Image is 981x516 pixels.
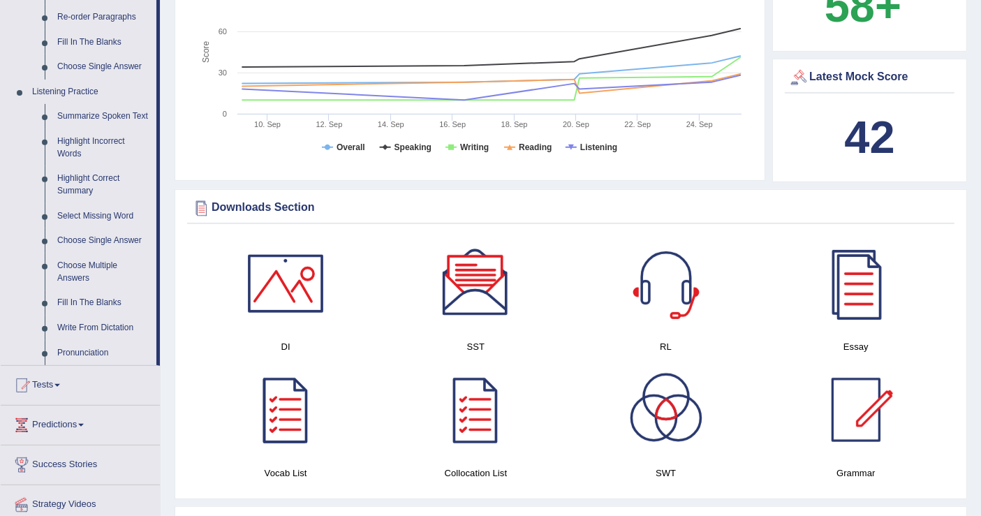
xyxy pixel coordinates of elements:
h4: Essay [768,339,944,354]
h4: Vocab List [198,466,374,480]
tspan: Writing [460,142,489,152]
a: Write From Dictation [51,316,156,341]
a: Highlight Correct Summary [51,166,156,203]
a: Choose Multiple Answers [51,253,156,290]
tspan: 14. Sep [378,120,404,128]
tspan: Listening [580,142,617,152]
a: Fill In The Blanks [51,30,156,55]
tspan: 22. Sep [624,120,651,128]
b: 42 [844,112,894,163]
text: 0 [223,110,227,118]
a: Select Missing Word [51,204,156,229]
tspan: 18. Sep [501,120,528,128]
h4: Grammar [768,466,944,480]
a: Choose Single Answer [51,54,156,80]
a: Re-order Paragraphs [51,5,156,30]
a: Listening Practice [26,80,156,105]
h4: Collocation List [388,466,563,480]
h4: SST [388,339,563,354]
a: Pronunciation [51,341,156,366]
h4: SWT [578,466,754,480]
tspan: 10. Sep [254,120,281,128]
text: 60 [219,27,227,36]
tspan: Speaking [394,142,432,152]
h4: DI [198,339,374,354]
a: Predictions [1,406,160,441]
a: Fill In The Blanks [51,290,156,316]
tspan: Score [201,41,211,64]
div: Latest Mock Score [788,67,951,88]
a: Tests [1,366,160,401]
a: Choose Single Answer [51,228,156,253]
text: 30 [219,68,227,77]
tspan: 16. Sep [439,120,466,128]
a: Success Stories [1,445,160,480]
div: Downloads Section [191,198,951,219]
tspan: Reading [519,142,552,152]
tspan: 12. Sep [316,120,342,128]
tspan: Overall [337,142,365,152]
h4: RL [578,339,754,354]
tspan: 24. Sep [686,120,713,128]
a: Highlight Incorrect Words [51,129,156,166]
a: Summarize Spoken Text [51,104,156,129]
tspan: 20. Sep [563,120,589,128]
